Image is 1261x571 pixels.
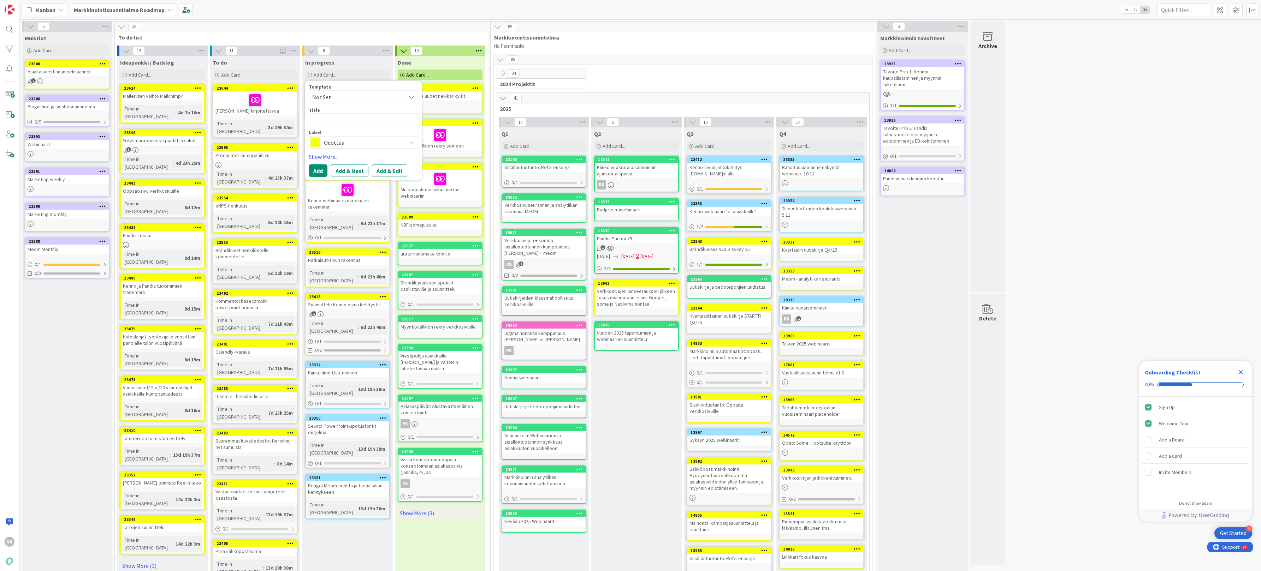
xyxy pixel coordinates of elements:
div: 14019Linkkari fokus kasvaa [780,546,863,561]
div: 23391Marketing weekly [25,168,109,184]
div: 23164 [687,305,771,311]
input: Quick Filter... [1157,4,1210,16]
div: Onboarding Checklist [1145,368,1201,377]
span: Add Card... [406,72,429,78]
span: Label [309,130,321,135]
div: 23392Webinaarit [25,133,109,149]
div: 1/1 [687,260,771,269]
div: Blogiaihiot ja sisältösuunnitelma [25,102,109,111]
div: 3 [1246,525,1252,532]
div: Asiakasviestinnän pelisäännöt [25,67,109,76]
div: 16097Asiakaspäivät: Alustava itsenäinen konseptointi [398,395,482,417]
span: 5 [607,118,619,126]
div: 23474Kenno-webinaarin matskujen tekeminen [306,175,389,211]
span: Template [309,84,331,89]
div: 13991 [502,287,586,293]
span: Q1 [502,130,508,137]
div: 18541Kiinko vuokrataloisännöinnin ajankohtaispäivät [595,156,678,178]
div: 0/1 [502,178,586,187]
div: 14855Mainonta: kampanjasuunnittelu ja starttaus [687,512,771,534]
div: 23491 [213,341,297,347]
div: 14004Pandian markkinointi koostuu: [881,168,964,183]
div: Do not show again [1179,500,1212,506]
div: 19373Budjetointiwebinaari [595,199,678,214]
div: 23337 [780,239,863,245]
div: 23485Dummie - henkilöt linjoille [213,385,297,401]
div: 13978Vuoden 2025 tapahtumien ja webinaarien suunnittelu [595,322,678,344]
div: 23355Rahoitussuhdanne näkymät webinaari 10.12 [780,156,863,178]
div: 13936 [884,118,964,123]
span: Ideapankki / Backlog [120,59,174,66]
div: 14853 [687,340,771,347]
span: Done [398,59,411,66]
span: 45 [128,23,140,31]
div: 19372Kenno-webinaari [502,367,586,382]
span: 2025 [500,105,860,112]
div: Archive [978,42,997,50]
div: 0/1 [502,494,586,503]
div: RK [398,419,482,428]
span: Odottaa [324,138,402,148]
div: Checklist items [1139,397,1252,496]
div: 13994 [502,425,586,431]
span: 85 [504,23,516,31]
div: 23553 [213,239,297,246]
div: 23353Kenno-webinaari "ei-asiakkaille" [687,200,771,216]
div: 18652 [502,194,586,200]
div: 0/1 [398,433,482,441]
div: 23527 [398,243,482,249]
div: 23482 [213,430,297,436]
div: 13935 [884,61,964,66]
div: 0/1 [25,260,109,269]
div: Footer [1139,509,1252,522]
div: 23408Pura sähköpostisuma [213,540,297,556]
div: 18947Uutiskirje ja tiedotepohjien uudistus [502,396,586,411]
img: Visit kanbanzone.com [5,5,14,14]
div: 23410 [121,427,204,434]
div: 23518Myyntipäällikön rekry someen [398,120,482,150]
a: Show More (3) [398,507,483,519]
div: 4d 2h 16m [176,109,202,116]
div: 23406 [25,96,109,102]
div: Welcome Tour is complete. [1142,416,1249,431]
span: Powered by UserGuiding [1168,511,1229,519]
span: 12 [699,118,711,126]
span: 3x [1140,6,1150,13]
div: 18653 [502,322,586,329]
span: Q2 [594,130,601,137]
div: 23392 [25,133,109,140]
div: 23399Viestipohja asiakkaille [PERSON_NAME] ja Valtterin lähetettävään mailiin [398,345,482,373]
div: 23553Brändikuvat henkilöstölle kommenteille [213,239,297,261]
div: 13956Kevään 2025 Webinaarit [502,510,586,526]
div: 13981Sisällöntuotanto: Oppaita verkkosivuille [687,394,771,416]
div: 23354 [780,198,863,204]
div: 23624Mailerliten vaihto Mailchimp? [121,85,204,101]
div: 23492Kommentoi basecampiin powerpoint-hommia [213,290,297,312]
div: 23351 [306,475,389,481]
span: 2 [31,78,36,83]
div: 23343 [687,238,771,245]
div: 23610 [398,164,482,170]
div: 0/1 [306,337,389,346]
div: 1/1 [881,101,964,110]
div: RK [502,260,586,269]
div: Mailerliten vaihto Mailchimp? [121,91,204,101]
div: 23478Vuosittaiset/ 5 v /10.v kiitoslahjat asiakkaille kumppanuudesta [121,377,204,398]
span: 41 [510,94,522,102]
span: To do [213,59,227,66]
div: 23518 [398,120,482,126]
div: RK [398,479,482,488]
div: 23644 [213,85,297,91]
span: 13 [133,47,145,55]
span: : [265,124,266,131]
div: 13949 [780,467,863,473]
div: 23527uratarinalomake tomille [398,243,482,258]
div: Close Checklist [1235,367,1247,378]
div: 23492 [213,290,297,296]
span: Muistiot [25,35,46,42]
div: 23164Kvartaalittainen uutiskirje STARTTI Q3/25 [687,305,771,327]
div: 18651 [502,229,586,236]
div: 23390Marketing monthly [25,203,109,219]
div: RK [780,314,863,324]
div: 23352[PERSON_NAME] toimisto Reelin teko [121,472,204,487]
